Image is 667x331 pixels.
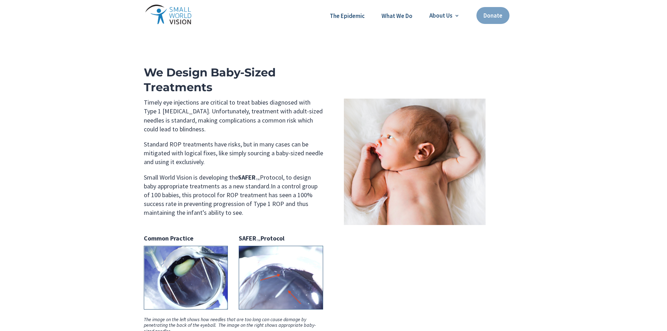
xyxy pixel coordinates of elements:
[239,234,256,242] strong: SAFER
[144,182,318,217] span: In a control group of 100 babies, this protocol for ROP treatment has seen a 100% success rate in...
[144,98,323,133] span: Timely eye injections are critical to treat babies diagnosed with Type 1 [MEDICAL_DATA]. Unfortun...
[429,12,460,19] a: About Us
[256,177,260,181] sub: TM
[238,173,256,181] strong: SAFER
[144,173,323,217] p: Small World Vision is developing the Protocol, to design baby appropriate treatments as a new sta...
[256,238,261,242] sub: TM
[330,12,365,21] a: The Epidemic
[476,7,509,24] a: Donate
[144,234,193,242] strong: Common Practice
[144,65,323,98] h1: We Design Baby-Sized Treatments
[381,12,412,21] a: What We Do
[261,234,284,242] strong: Protocol
[145,5,192,24] img: Small World Vision
[144,140,323,173] p: Standard ROP treatments have risks, but in many cases can be mitigated with logical fixes, like s...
